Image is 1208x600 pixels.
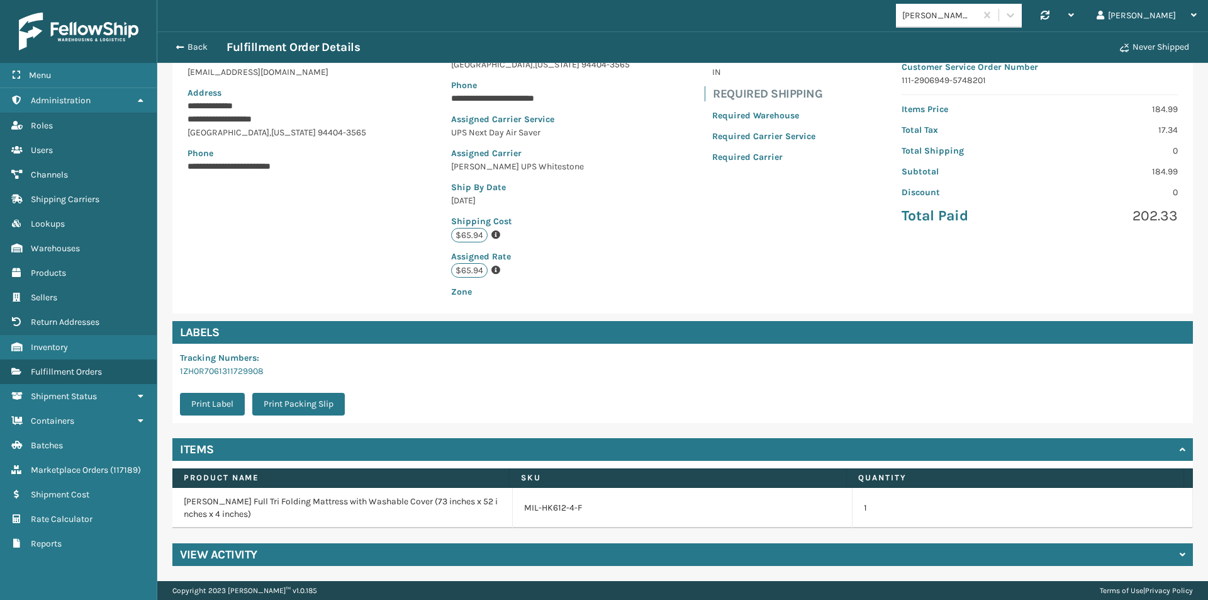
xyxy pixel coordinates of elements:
[31,366,102,377] span: Fulfillment Orders
[31,465,108,475] span: Marketplace Orders
[451,285,630,298] p: Zone
[902,144,1032,157] p: Total Shipping
[712,109,819,122] p: Required Warehouse
[31,268,66,278] span: Products
[180,442,214,457] h4: Items
[31,391,97,402] span: Shipment Status
[1048,186,1178,199] p: 0
[451,79,630,92] p: Phone
[1048,144,1178,157] p: 0
[581,59,630,70] span: 94404-3565
[31,145,53,156] span: Users
[187,65,369,79] p: [EMAIL_ADDRESS][DOMAIN_NAME]
[858,472,1172,484] label: Quantity
[187,127,269,138] span: [GEOGRAPHIC_DATA]
[29,70,51,81] span: Menu
[451,228,488,242] p: $65.94
[451,160,630,173] p: [PERSON_NAME] UPS Whitestone
[172,581,317,600] p: Copyright 2023 [PERSON_NAME]™ v 1.0.185
[180,353,259,363] span: Tracking Numbers :
[31,440,63,451] span: Batches
[902,74,1178,87] p: 111-2906949-5748201
[451,263,488,278] p: $65.94
[252,393,345,416] button: Print Packing Slip
[180,393,245,416] button: Print Label
[451,59,533,70] span: [GEOGRAPHIC_DATA]
[902,60,1178,74] p: Customer Service Order Number
[187,88,221,98] span: Address
[902,103,1032,116] p: Items Price
[19,13,138,50] img: logo
[451,194,630,207] p: [DATE]
[712,130,819,143] p: Required Carrier Service
[31,218,65,229] span: Lookups
[524,502,582,514] a: MIL-HK612-4-F
[169,42,226,53] button: Back
[226,40,360,55] h3: Fulfillment Order Details
[451,181,630,194] p: Ship By Date
[853,488,1193,528] td: 1
[1120,43,1129,52] i: Never Shipped
[521,472,835,484] label: SKU
[713,86,827,101] h4: Required Shipping
[451,113,630,126] p: Assigned Carrier Service
[31,120,53,131] span: Roles
[535,59,579,70] span: [US_STATE]
[31,169,68,180] span: Channels
[31,342,68,353] span: Inventory
[187,147,369,160] p: Phone
[451,147,630,160] p: Assigned Carrier
[110,465,141,475] span: ( 117189 )
[902,165,1032,178] p: Subtotal
[31,416,74,426] span: Containers
[1048,103,1178,116] p: 184.99
[31,243,80,254] span: Warehouses
[1048,165,1178,178] p: 184.99
[31,489,89,500] span: Shipment Cost
[1112,35,1197,60] button: Never Shipped
[451,126,630,139] p: UPS Next Day Air Saver
[184,472,498,484] label: Product Name
[533,59,535,70] span: ,
[1048,123,1178,137] p: 17.34
[1100,581,1193,600] div: |
[180,366,264,376] a: 1ZH0R7061311729908
[1145,586,1193,595] a: Privacy Policy
[902,9,977,22] div: [PERSON_NAME] Brands
[31,317,99,327] span: Return Addresses
[712,65,819,79] p: IN
[172,321,1193,344] h4: Labels
[1100,586,1143,595] a: Terms of Use
[712,150,819,164] p: Required Carrier
[31,194,99,205] span: Shipping Carriers
[172,488,513,528] td: [PERSON_NAME] Full Tri Folding Mattress with Washable Cover (73 inches x 52 inches x 4 inches)
[269,127,271,138] span: ,
[318,127,366,138] span: 94404-3565
[1048,207,1178,225] p: 202.33
[31,95,91,106] span: Administration
[271,127,316,138] span: [US_STATE]
[180,547,257,562] h4: View Activity
[31,514,92,524] span: Rate Calculator
[31,292,57,303] span: Sellers
[902,186,1032,199] p: Discount
[451,215,630,228] p: Shipping Cost
[902,123,1032,137] p: Total Tax
[902,207,1032,225] p: Total Paid
[451,250,630,263] p: Assigned Rate
[31,538,62,549] span: Reports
